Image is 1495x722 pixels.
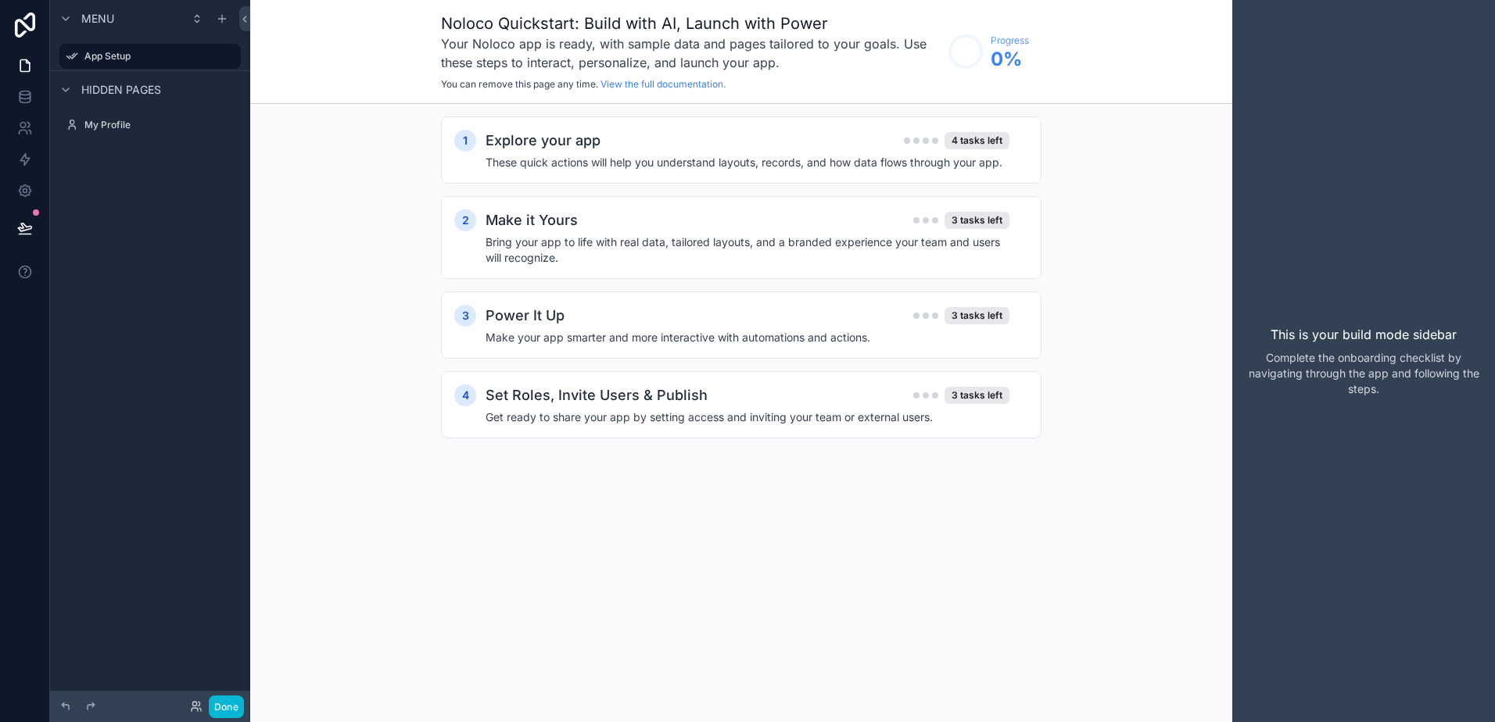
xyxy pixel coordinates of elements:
[209,695,244,718] button: Done
[59,113,241,138] a: My Profile
[991,47,1029,72] span: 0 %
[601,78,726,90] a: View the full documentation.
[1271,325,1457,344] p: This is your build mode sidebar
[81,82,161,98] span: Hidden pages
[441,78,598,90] span: You can remove this page any time.
[84,50,231,63] label: App Setup
[81,11,114,27] span: Menu
[1245,350,1482,397] p: Complete the onboarding checklist by navigating through the app and following the steps.
[84,119,238,131] label: My Profile
[991,34,1029,47] span: Progress
[441,34,941,72] h3: Your Noloco app is ready, with sample data and pages tailored to your goals. Use these steps to i...
[441,13,941,34] h1: Noloco Quickstart: Build with AI, Launch with Power
[59,44,241,69] a: App Setup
